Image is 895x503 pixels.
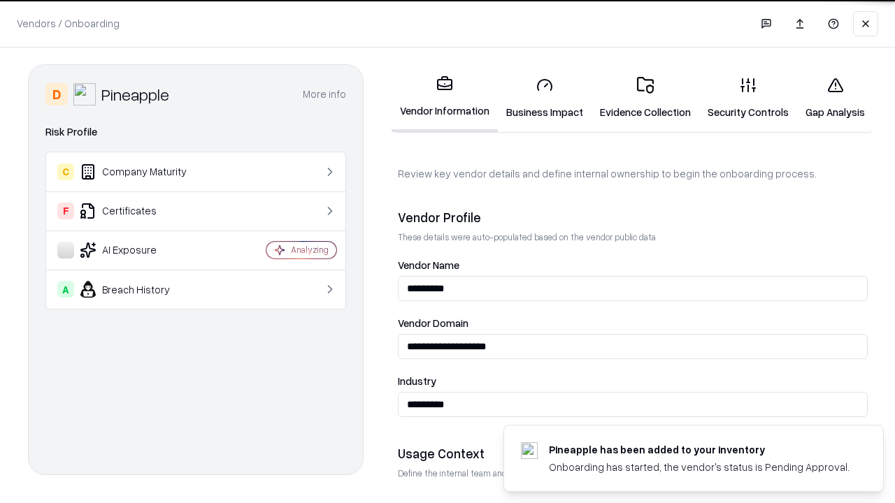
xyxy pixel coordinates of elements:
[45,124,346,140] div: Risk Profile
[73,83,96,105] img: Pineapple
[45,83,68,105] div: D
[398,209,868,226] div: Vendor Profile
[57,203,74,219] div: F
[398,260,868,270] label: Vendor Name
[398,231,868,243] p: These details were auto-populated based on the vendor public data
[57,281,74,298] div: A
[398,166,868,181] p: Review key vendor details and define internal ownership to begin the onboarding process.
[57,163,74,180] div: C
[57,242,224,258] div: AI Exposure
[699,66,797,131] a: Security Controls
[398,376,868,386] label: Industry
[57,281,224,298] div: Breach History
[398,318,868,328] label: Vendor Domain
[303,82,346,107] button: More info
[549,460,850,474] div: Onboarding has started, the vendor's status is Pending Approval.
[398,445,868,462] div: Usage Context
[17,16,120,31] p: Vendors / Onboarding
[392,64,498,132] a: Vendor Information
[521,442,538,459] img: pineappleenergy.com
[291,244,329,256] div: Analyzing
[57,203,224,219] div: Certificates
[57,163,224,180] div: Company Maturity
[398,467,868,479] p: Define the internal team and reason for using this vendor. This helps assess business relevance a...
[101,83,169,105] div: Pineapple
[498,66,592,131] a: Business Impact
[797,66,873,131] a: Gap Analysis
[549,442,850,457] div: Pineapple has been added to your inventory
[592,66,699,131] a: Evidence Collection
